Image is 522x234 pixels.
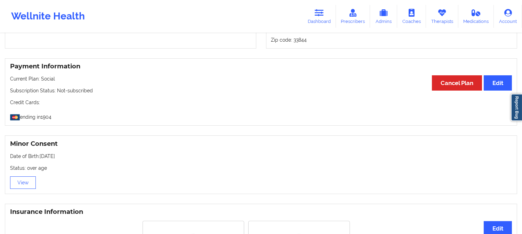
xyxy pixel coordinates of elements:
a: Medications [458,5,494,28]
p: Credit Cards: [10,99,512,106]
a: Admins [370,5,397,28]
h3: Payment Information [10,62,512,70]
a: Report Bug [511,94,522,121]
a: Therapists [426,5,458,28]
a: Prescribers [336,5,370,28]
a: Account [494,5,522,28]
button: Cancel Plan [432,75,482,90]
p: ending in 1904 [10,111,512,120]
h3: Insurance Information [10,208,512,216]
button: View [10,176,36,189]
button: Edit [484,75,512,90]
h3: Minor Consent [10,140,512,148]
p: Current Plan: Social [10,75,512,82]
a: Dashboard [303,5,336,28]
p: Date of Birth: [DATE] [10,153,512,160]
a: Coaches [397,5,426,28]
p: Status: over age [10,165,512,172]
p: Subscription Status: Not-subscribed [10,87,512,94]
p: Zip code: 33844 [271,36,512,43]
